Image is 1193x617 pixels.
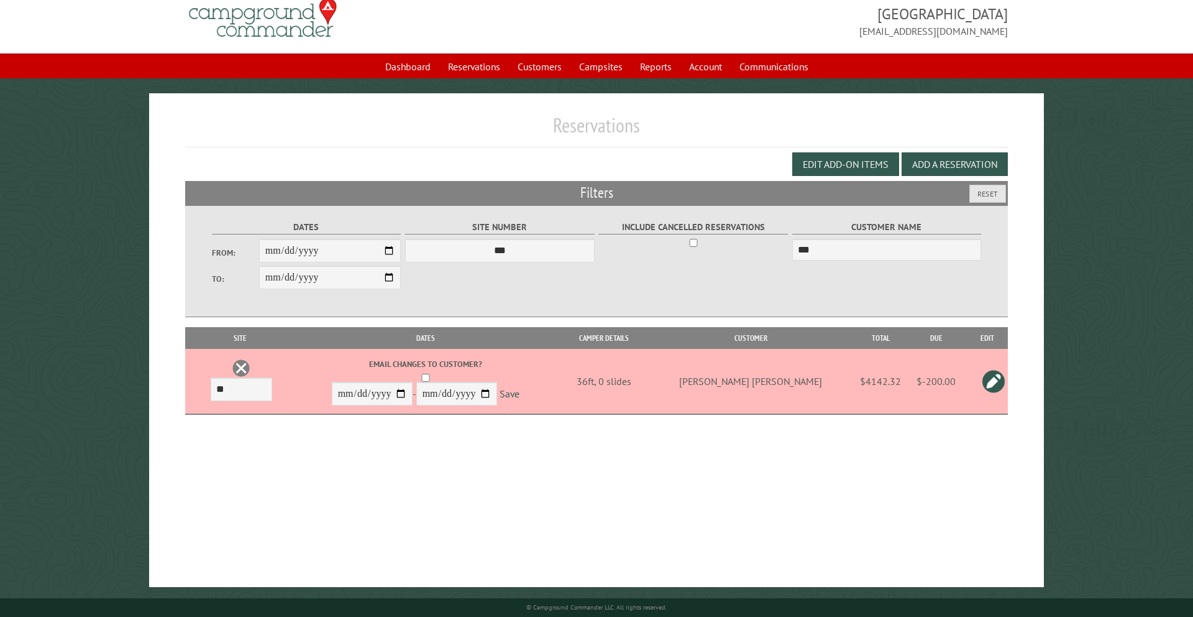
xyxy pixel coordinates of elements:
[905,327,967,349] th: Due
[562,327,646,349] th: Camper Details
[291,358,560,370] label: Email changes to customer?
[500,388,519,401] a: Save
[902,152,1008,176] button: Add a Reservation
[212,247,259,259] label: From:
[792,220,982,234] label: Customer Name
[185,113,1008,147] h1: Reservations
[646,349,856,414] td: [PERSON_NAME] [PERSON_NAME]
[510,55,569,78] a: Customers
[572,55,630,78] a: Campsites
[526,603,667,611] small: © Campground Commander LLC. All rights reserved.
[562,349,646,414] td: 36ft, 0 slides
[732,55,816,78] a: Communications
[288,327,562,349] th: Dates
[191,327,289,349] th: Site
[405,220,595,234] label: Site Number
[633,55,679,78] a: Reports
[291,358,560,409] div: -
[967,327,1008,349] th: Edit
[212,273,259,285] label: To:
[598,220,788,234] label: Include Cancelled Reservations
[969,185,1006,203] button: Reset
[856,349,905,414] td: $4142.32
[856,327,905,349] th: Total
[905,349,967,414] td: $-200.00
[212,220,401,234] label: Dates
[596,4,1008,39] span: [GEOGRAPHIC_DATA] [EMAIL_ADDRESS][DOMAIN_NAME]
[441,55,508,78] a: Reservations
[646,327,856,349] th: Customer
[378,55,438,78] a: Dashboard
[682,55,729,78] a: Account
[232,359,250,378] a: Delete this reservation
[792,152,899,176] button: Edit Add-on Items
[185,181,1008,205] h2: Filters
